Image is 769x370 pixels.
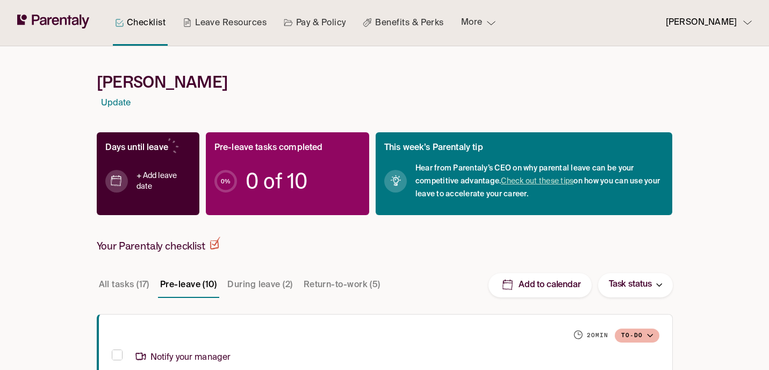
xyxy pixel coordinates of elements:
p: Add to calendar [519,280,581,291]
button: All tasks (17) [97,272,152,298]
button: During leave (2) [225,272,294,298]
p: [PERSON_NAME] [666,16,737,30]
button: Pre-leave (10) [158,272,219,298]
span: 0 of 10 [246,176,307,187]
p: This week’s Parentaly tip [384,141,483,155]
button: To-do [615,329,659,343]
button: Return-to-work (5) [301,272,383,298]
button: Task status [598,273,673,297]
p: Days until leave [105,141,168,155]
a: Check out these tips [501,177,573,185]
span: Hear from Parentaly’s CEO on why parental leave can be your competitive advantage. on how you can... [415,162,664,201]
a: Update [101,96,131,111]
a: + Add leave date [136,170,191,192]
h2: Your Parentaly checklist [97,237,220,253]
p: Task status [609,277,652,292]
h6: 20 min [587,331,608,340]
h1: [PERSON_NAME] [97,72,673,92]
button: Add to calendar [488,273,592,297]
p: Notify your manager [135,351,231,365]
p: Pre-leave tasks completed [214,141,323,155]
div: Task stage tabs [97,272,385,298]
